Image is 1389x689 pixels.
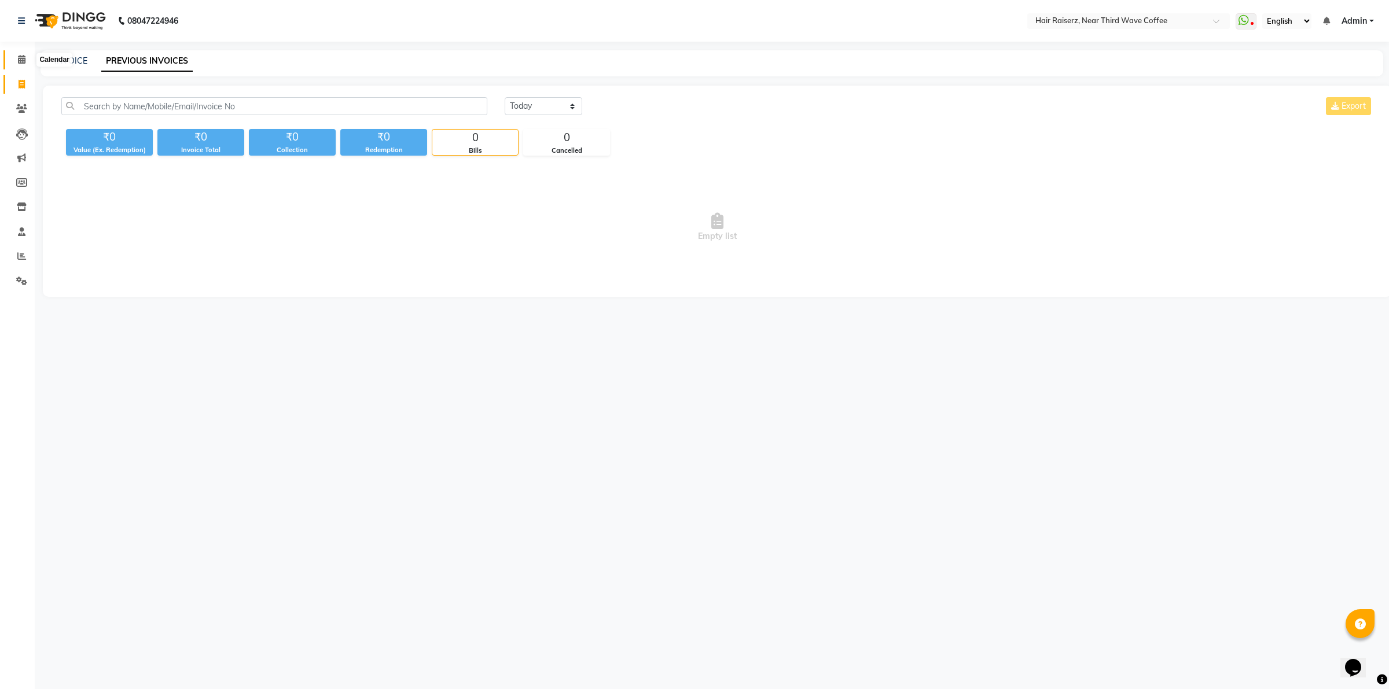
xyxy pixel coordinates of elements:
[1342,15,1367,27] span: Admin
[524,146,609,156] div: Cancelled
[340,129,427,145] div: ₹0
[524,130,609,146] div: 0
[249,129,336,145] div: ₹0
[340,145,427,155] div: Redemption
[127,5,178,37] b: 08047224946
[30,5,109,37] img: logo
[249,145,336,155] div: Collection
[101,51,193,72] a: PREVIOUS INVOICES
[432,146,518,156] div: Bills
[61,170,1373,285] span: Empty list
[432,130,518,146] div: 0
[36,53,72,67] div: Calendar
[157,145,244,155] div: Invoice Total
[61,97,487,115] input: Search by Name/Mobile/Email/Invoice No
[66,129,153,145] div: ₹0
[66,145,153,155] div: Value (Ex. Redemption)
[157,129,244,145] div: ₹0
[1340,643,1377,677] iframe: chat widget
